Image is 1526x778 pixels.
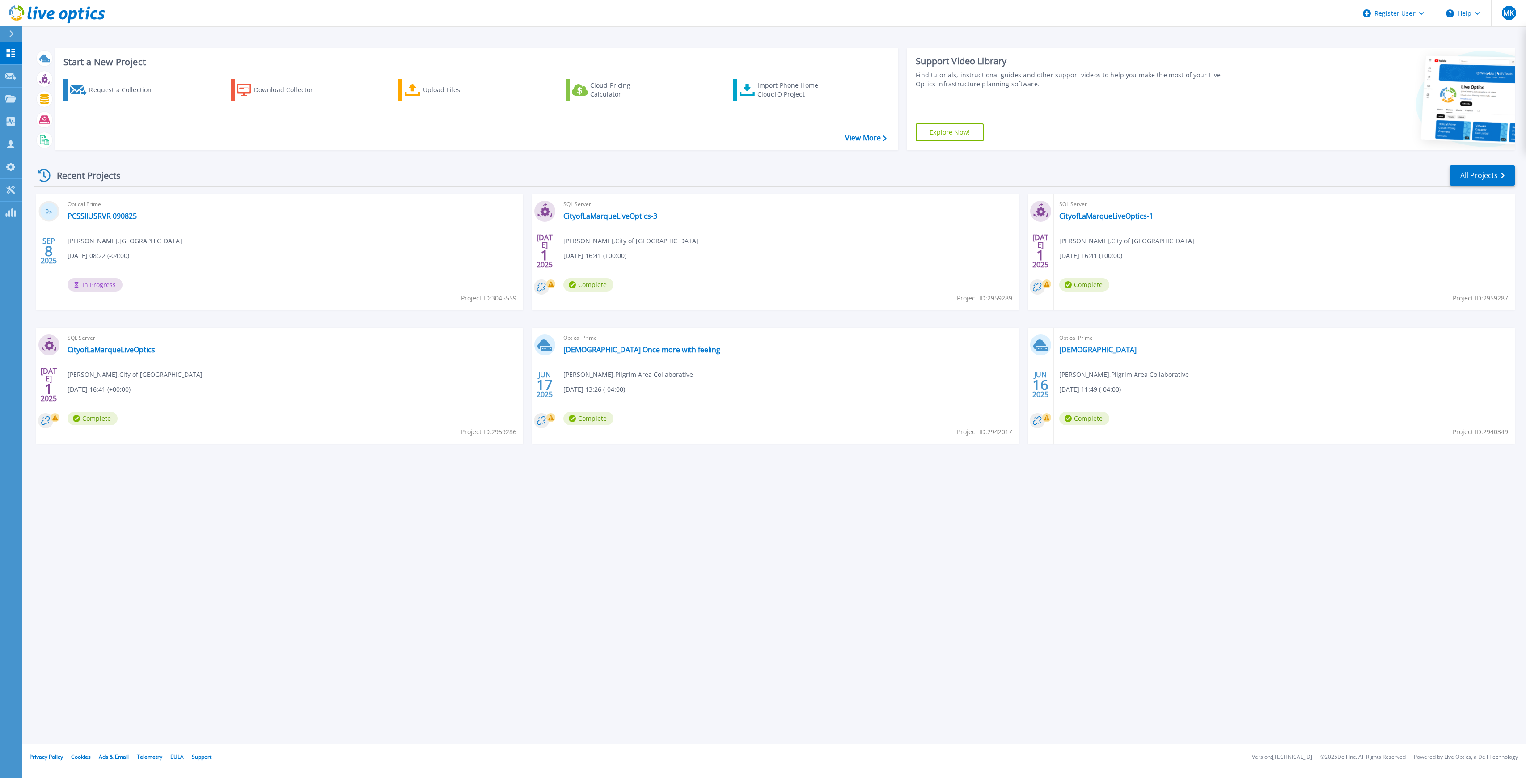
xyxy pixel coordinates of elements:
[1059,211,1153,220] a: CityofLaMarqueLiveOptics-1
[1032,235,1049,267] div: [DATE] 2025
[563,345,720,354] a: [DEMOGRAPHIC_DATA] Once more with feeling
[63,79,163,101] a: Request a Collection
[563,278,613,292] span: Complete
[1059,412,1109,425] span: Complete
[40,235,57,267] div: SEP 2025
[71,753,91,761] a: Cookies
[30,753,63,761] a: Privacy Policy
[68,211,137,220] a: PCSSIIUSRVR 090825
[563,236,698,246] span: [PERSON_NAME] , City of [GEOGRAPHIC_DATA]
[1450,165,1515,186] a: All Projects
[916,123,984,141] a: Explore Now!
[68,370,203,380] span: [PERSON_NAME] , City of [GEOGRAPHIC_DATA]
[1036,251,1044,259] span: 1
[1059,278,1109,292] span: Complete
[1320,754,1406,760] li: © 2025 Dell Inc. All Rights Reserved
[68,251,129,261] span: [DATE] 08:22 (-04:00)
[45,385,53,393] span: 1
[68,236,182,246] span: [PERSON_NAME] , [GEOGRAPHIC_DATA]
[1059,385,1121,394] span: [DATE] 11:49 (-04:00)
[68,333,518,343] span: SQL Server
[563,333,1014,343] span: Optical Prime
[38,207,59,217] h3: 0
[1503,9,1514,17] span: MK
[536,235,553,267] div: [DATE] 2025
[461,427,516,437] span: Project ID: 2959286
[537,381,553,389] span: 17
[137,753,162,761] a: Telemetry
[68,199,518,209] span: Optical Prime
[916,55,1233,67] div: Support Video Library
[68,385,131,394] span: [DATE] 16:41 (+00:00)
[49,209,52,214] span: %
[541,251,549,259] span: 1
[1059,333,1509,343] span: Optical Prime
[192,753,211,761] a: Support
[99,753,129,761] a: Ads & Email
[1059,370,1189,380] span: [PERSON_NAME] , Pilgrim Area Collaborative
[1059,199,1509,209] span: SQL Server
[845,134,887,142] a: View More
[89,81,161,99] div: Request a Collection
[916,71,1233,89] div: Find tutorials, instructional guides and other support videos to help you make the most of your L...
[68,345,155,354] a: CityofLaMarqueLiveOptics
[461,293,516,303] span: Project ID: 3045559
[563,412,613,425] span: Complete
[1453,427,1508,437] span: Project ID: 2940349
[254,81,325,99] div: Download Collector
[590,81,662,99] div: Cloud Pricing Calculator
[957,427,1012,437] span: Project ID: 2942017
[170,753,184,761] a: EULA
[563,385,625,394] span: [DATE] 13:26 (-04:00)
[1032,381,1048,389] span: 16
[1453,293,1508,303] span: Project ID: 2959287
[536,368,553,401] div: JUN 2025
[757,81,827,99] div: Import Phone Home CloudIQ Project
[68,278,123,292] span: In Progress
[563,370,693,380] span: [PERSON_NAME] , Pilgrim Area Collaborative
[63,57,886,67] h3: Start a New Project
[563,251,626,261] span: [DATE] 16:41 (+00:00)
[1059,345,1137,354] a: [DEMOGRAPHIC_DATA]
[40,368,57,401] div: [DATE] 2025
[423,81,495,99] div: Upload Files
[1252,754,1312,760] li: Version: [TECHNICAL_ID]
[1032,368,1049,401] div: JUN 2025
[68,412,118,425] span: Complete
[231,79,330,101] a: Download Collector
[957,293,1012,303] span: Project ID: 2959289
[1059,251,1122,261] span: [DATE] 16:41 (+00:00)
[563,211,657,220] a: CityofLaMarqueLiveOptics-3
[34,165,133,186] div: Recent Projects
[1414,754,1518,760] li: Powered by Live Optics, a Dell Technology
[563,199,1014,209] span: SQL Server
[1059,236,1194,246] span: [PERSON_NAME] , City of [GEOGRAPHIC_DATA]
[45,247,53,255] span: 8
[398,79,498,101] a: Upload Files
[566,79,665,101] a: Cloud Pricing Calculator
